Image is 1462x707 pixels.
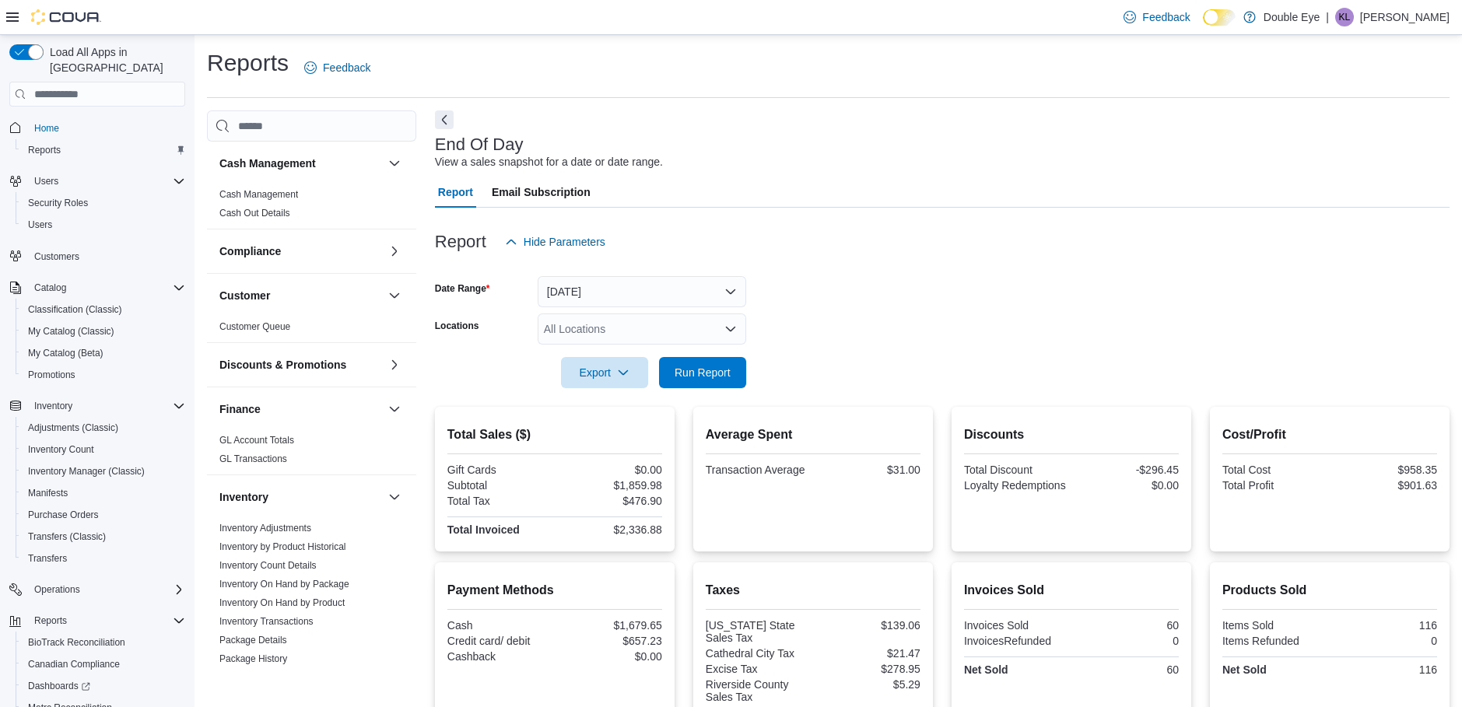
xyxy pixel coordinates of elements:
a: Feedback [298,52,377,83]
div: View a sales snapshot for a date or date range. [435,154,663,170]
button: Inventory Count [16,439,191,460]
h2: Average Spent [706,425,920,444]
span: Canadian Compliance [28,658,120,670]
span: Promotions [22,366,185,384]
span: Reports [28,144,61,156]
button: Compliance [219,243,382,259]
span: Export [570,357,639,388]
a: Security Roles [22,194,94,212]
a: Inventory Manager (Classic) [22,462,151,481]
button: Home [3,116,191,138]
h2: Discounts [964,425,1179,444]
div: Cash [447,619,552,632]
button: Users [28,172,65,191]
button: Inventory Manager (Classic) [16,460,191,482]
a: Inventory On Hand by Product [219,597,345,608]
span: Security Roles [22,194,185,212]
div: $476.90 [558,495,662,507]
span: My Catalog (Beta) [28,347,103,359]
a: Feedback [1117,2,1196,33]
a: Inventory Count Details [219,560,317,571]
span: Purchase Orders [28,509,99,521]
a: Purchase Orders [22,506,105,524]
strong: Total Invoiced [447,523,520,536]
button: Hide Parameters [499,226,612,257]
div: $1,679.65 [558,619,662,632]
span: Reports [22,141,185,159]
span: Catalog [28,278,185,297]
a: Inventory On Hand by Package [219,579,349,590]
span: Home [28,117,185,137]
button: Run Report [659,357,746,388]
a: GL Transactions [219,453,287,464]
button: Cash Management [219,156,382,171]
button: Inventory [28,397,79,415]
div: Cash Management [207,185,416,229]
button: My Catalog (Beta) [16,342,191,364]
button: Operations [28,580,86,599]
a: My Catalog (Classic) [22,322,121,341]
a: Inventory Count [22,440,100,459]
div: Total Discount [964,464,1068,476]
button: Discounts & Promotions [219,357,382,373]
button: Catalog [28,278,72,297]
span: Reports [34,614,67,627]
a: Manifests [22,484,74,502]
img: Cova [31,9,101,25]
span: Inventory On Hand by Product [219,597,345,609]
a: Classification (Classic) [22,300,128,319]
span: Inventory by Product Historical [219,541,346,553]
button: Purchase Orders [16,504,191,526]
button: Reports [16,139,191,161]
a: Customer Queue [219,321,290,332]
h3: Report [435,233,486,251]
button: Customers [3,245,191,268]
span: Feedback [323,60,370,75]
a: Reports [22,141,67,159]
a: Adjustments (Classic) [22,418,124,437]
span: Dashboards [22,677,185,695]
button: Reports [3,610,191,632]
span: Run Report [675,365,731,380]
button: Finance [219,401,382,417]
div: Riverside County Sales Tax [706,678,810,703]
button: BioTrack Reconciliation [16,632,191,653]
h1: Reports [207,47,289,79]
span: Email Subscription [492,177,591,208]
span: Classification (Classic) [22,300,185,319]
div: $0.00 [558,464,662,476]
button: Security Roles [16,192,191,214]
span: Promotions [28,369,75,381]
span: Classification (Classic) [28,303,122,316]
div: $1,859.98 [558,479,662,492]
span: Transfers [22,549,185,568]
button: Export [561,357,648,388]
span: Users [28,219,52,231]
button: Compliance [385,242,404,261]
h2: Payment Methods [447,581,662,600]
div: $31.00 [816,464,920,476]
p: [PERSON_NAME] [1360,8,1450,26]
span: Load All Apps in [GEOGRAPHIC_DATA] [44,44,185,75]
h2: Taxes [706,581,920,600]
button: Open list of options [724,323,737,335]
span: Transfers [28,552,67,565]
a: Canadian Compliance [22,655,126,674]
strong: Net Sold [964,663,1008,676]
span: My Catalog (Beta) [22,344,185,362]
a: BioTrack Reconciliation [22,633,131,652]
a: Users [22,215,58,234]
button: Transfers [16,548,191,569]
a: Inventory Adjustments [219,523,311,534]
span: Feedback [1142,9,1190,25]
span: Package History [219,653,287,665]
div: Total Profit [1222,479,1327,492]
span: Hide Parameters [524,234,605,250]
span: Manifests [28,487,68,499]
h3: Customer [219,288,270,303]
div: Gift Cards [447,464,552,476]
span: Canadian Compliance [22,655,185,674]
button: Adjustments (Classic) [16,417,191,439]
div: $0.00 [558,650,662,663]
